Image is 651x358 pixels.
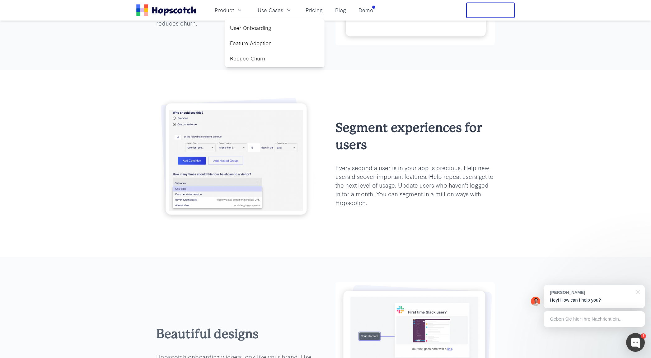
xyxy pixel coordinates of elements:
[136,4,196,16] a: Home
[641,333,646,339] div: 1
[531,297,540,306] img: Mark Spera
[211,5,246,15] button: Product
[227,21,322,34] a: User Onboarding
[156,95,316,224] img: targeting customers with hopscotch onboarding flows
[303,5,325,15] a: Pricing
[215,6,234,14] span: Product
[227,52,322,65] a: Reduce Churn
[544,311,645,327] div: Geben Sie hier Ihre Nachricht ein...
[254,5,296,15] button: Use Cases
[550,297,639,303] p: Hey! How can I help you?
[333,5,349,15] a: Blog
[335,163,495,207] p: Every second a user is in your app is precious. Help new users discover important features. Help ...
[550,289,632,295] div: [PERSON_NAME]
[466,2,515,18] button: Free Trial
[356,5,376,15] a: Demo
[227,37,322,50] a: Feature Adoption
[156,325,316,342] h2: Beautiful designs
[335,119,495,153] h2: Segment experiences for users
[258,6,283,14] span: Use Cases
